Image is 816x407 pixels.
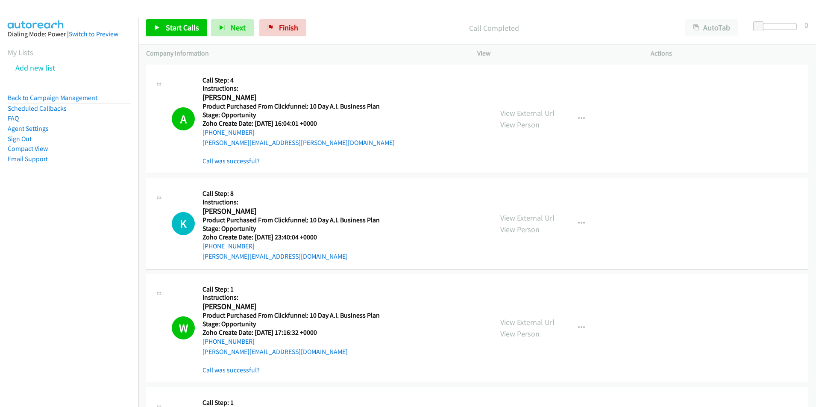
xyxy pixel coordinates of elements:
[8,124,49,133] a: Agent Settings
[203,320,380,328] h5: Stage: Opportunity
[804,19,808,31] div: 0
[172,212,195,235] h1: K
[203,157,260,165] a: Call was successful?
[203,111,395,119] h5: Stage: Opportunity
[203,216,380,224] h5: Product Purchased From Clickfunnel: 10 Day A.I. Business Plan
[69,30,118,38] a: Switch to Preview
[203,233,380,242] h5: Zoho Create Date: [DATE] 23:40:04 +0000
[500,120,540,130] a: View Person
[203,311,380,320] h5: Product Purchased From Clickfunnel: 10 Day A.I. Business Plan
[203,93,377,103] h2: [PERSON_NAME]
[146,19,207,36] a: Start Calls
[203,302,377,312] h2: [PERSON_NAME]
[203,328,380,337] h5: Zoho Create Date: [DATE] 17:16:32 +0000
[166,23,199,32] span: Start Calls
[172,316,195,339] h1: W
[318,22,670,34] p: Call Completed
[203,285,380,294] h5: Call Step: 1
[172,212,195,235] div: The call is yet to be attempted
[8,155,48,163] a: Email Support
[477,48,635,59] p: View
[651,48,809,59] p: Actions
[8,47,33,57] a: My Lists
[203,242,255,250] a: [PHONE_NUMBER]
[203,366,260,374] a: Call was successful?
[203,206,377,216] h2: [PERSON_NAME]
[203,198,380,206] h5: Instructions:
[500,329,540,339] a: View Person
[8,114,19,122] a: FAQ
[500,108,555,118] a: View External Url
[203,76,395,85] h5: Call Step: 4
[231,23,246,32] span: Next
[203,189,380,198] h5: Call Step: 8
[685,19,738,36] button: AutoTab
[203,102,395,111] h5: Product Purchased From Clickfunnel: 10 Day A.I. Business Plan
[8,104,67,112] a: Scheduled Callbacks
[203,337,255,345] a: [PHONE_NUMBER]
[172,107,195,130] h1: A
[500,317,555,327] a: View External Url
[211,19,254,36] button: Next
[15,63,55,73] a: Add new list
[203,128,255,136] a: [PHONE_NUMBER]
[8,135,32,143] a: Sign Out
[757,23,797,30] div: Delay between calls (in seconds)
[8,145,48,153] a: Compact View
[203,398,380,407] h5: Call Step: 1
[203,252,348,260] a: [PERSON_NAME][EMAIL_ADDRESS][DOMAIN_NAME]
[203,139,395,147] a: [PERSON_NAME][EMAIL_ADDRESS][PERSON_NAME][DOMAIN_NAME]
[8,94,97,102] a: Back to Campaign Management
[279,23,298,32] span: Finish
[500,224,540,234] a: View Person
[203,224,380,233] h5: Stage: Opportunity
[203,84,395,93] h5: Instructions:
[203,348,348,356] a: [PERSON_NAME][EMAIL_ADDRESS][DOMAIN_NAME]
[259,19,306,36] a: Finish
[146,48,462,59] p: Company Information
[203,119,395,128] h5: Zoho Create Date: [DATE] 16:04:01 +0000
[500,213,555,223] a: View External Url
[8,29,131,39] div: Dialing Mode: Power |
[203,293,380,302] h5: Instructions:
[791,169,816,237] iframe: Resource Center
